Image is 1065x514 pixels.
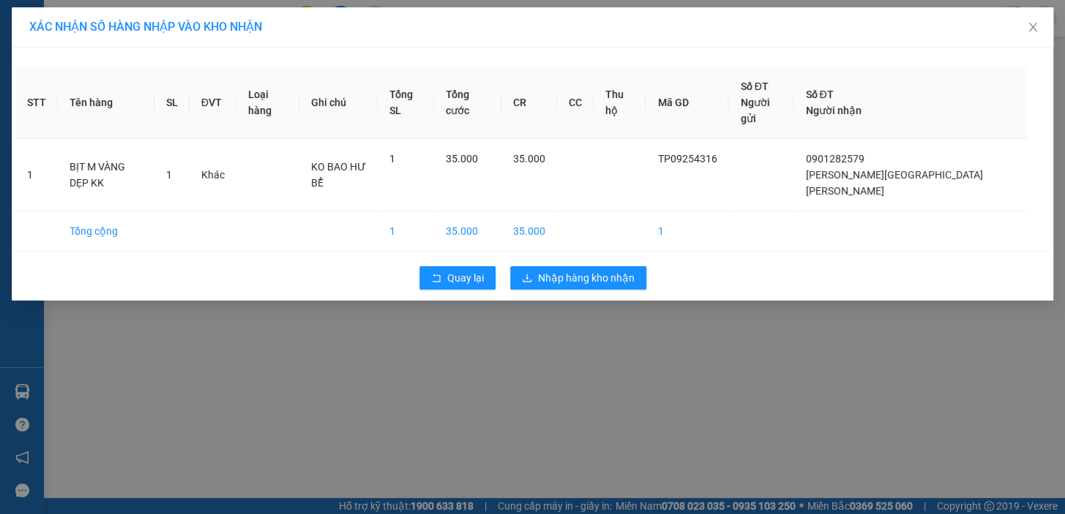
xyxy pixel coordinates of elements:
[446,153,478,165] span: 35.000
[6,49,147,77] span: VP [PERSON_NAME] ([GEOGRAPHIC_DATA])
[6,95,35,109] span: GIAO:
[1027,21,1039,33] span: close
[646,211,728,252] td: 1
[29,20,262,34] span: XÁC NHẬN SỐ HÀNG NHẬP VÀO KHO NHẬN
[805,88,833,100] span: Số ĐT
[419,266,496,290] button: rollbackQuay lại
[805,153,864,165] span: 0901282579
[299,67,378,139] th: Ghi chú
[6,29,214,42] p: GỬI:
[49,8,170,22] strong: BIÊN NHẬN GỬI HÀNG
[236,67,299,139] th: Loại hàng
[378,211,434,252] td: 1
[657,153,717,165] span: TP09254316
[15,139,58,211] td: 1
[805,105,861,116] span: Người nhận
[15,67,58,139] th: STT
[78,79,101,93] span: LAN
[190,139,236,211] td: Khác
[166,169,172,181] span: 1
[58,67,154,139] th: Tên hàng
[30,29,168,42] span: VP [PERSON_NAME] -
[740,80,768,92] span: Số ĐT
[6,49,214,77] p: NHẬN:
[389,153,395,165] span: 1
[805,169,982,197] span: [PERSON_NAME][GEOGRAPHIC_DATA][PERSON_NAME]
[154,67,190,139] th: SL
[58,211,154,252] td: Tổng cộng
[740,97,769,124] span: Người gửi
[378,67,434,139] th: Tổng SL
[311,161,366,189] span: KO BAO HƯ BỂ
[434,211,501,252] td: 35.000
[513,153,545,165] span: 35.000
[190,67,236,139] th: ĐVT
[501,67,557,139] th: CR
[594,67,646,139] th: Thu hộ
[522,273,532,284] span: download
[557,67,594,139] th: CC
[1012,7,1053,48] button: Close
[501,211,557,252] td: 35.000
[143,29,168,42] span: HIẾU
[6,79,101,93] span: 0908323871 -
[646,67,728,139] th: Mã GD
[538,270,635,286] span: Nhập hàng kho nhận
[431,273,441,284] span: rollback
[510,266,646,290] button: downloadNhập hàng kho nhận
[58,139,154,211] td: BỊT M VÀNG DẸP KK
[434,67,501,139] th: Tổng cước
[447,270,484,286] span: Quay lại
